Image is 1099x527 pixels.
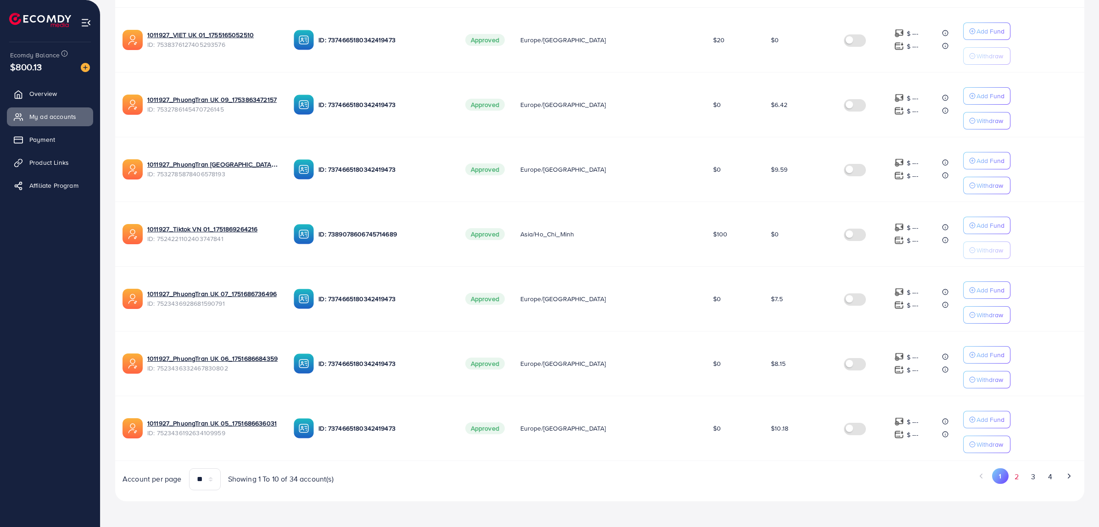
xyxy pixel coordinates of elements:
[907,287,918,298] p: $ ---
[894,417,904,426] img: top-up amount
[894,430,904,439] img: top-up amount
[147,30,254,39] a: 1011927_VIET UK 01_1755165052510
[318,293,450,304] p: ID: 7374665180342419473
[976,220,1004,231] p: Add Fund
[520,100,606,109] span: Europe/[GEOGRAPHIC_DATA]
[976,50,1003,62] p: Withdraw
[147,169,279,179] span: ID: 7532785878406578193
[963,47,1010,65] button: Withdraw
[318,229,450,240] p: ID: 7389078606745714689
[7,107,93,126] a: My ad accounts
[123,418,143,438] img: ic-ads-acc.e4c84228.svg
[976,439,1003,450] p: Withdraw
[771,230,779,239] span: $0
[520,359,606,368] span: Europe/[GEOGRAPHIC_DATA]
[29,135,55,144] span: Payment
[465,99,505,111] span: Approved
[147,299,279,308] span: ID: 7523436928681590791
[607,468,1077,485] ul: Pagination
[894,28,904,38] img: top-up amount
[318,164,450,175] p: ID: 7374665180342419473
[907,28,918,39] p: $ ---
[81,17,91,28] img: menu
[1042,468,1058,485] button: Go to page 4
[963,112,1010,129] button: Withdraw
[228,474,334,484] span: Showing 1 To 10 of 34 account(s)
[147,30,279,49] div: <span class='underline'>1011927_VIET UK 01_1755165052510</span></br>7538376127405293576
[294,353,314,374] img: ic-ba-acc.ded83a64.svg
[1009,468,1025,485] button: Go to page 2
[147,95,279,114] div: <span class='underline'>1011927_PhuongTran UK 09_1753863472157</span></br>7532786145470726145
[907,106,918,117] p: $ ---
[147,354,279,373] div: <span class='underline'>1011927_PhuongTran UK 06_1751686684359</span></br>7523436332467830802
[29,158,69,167] span: Product Links
[147,105,279,114] span: ID: 7532786145470726145
[907,222,918,233] p: $ ---
[10,50,60,60] span: Ecomdy Balance
[147,354,278,363] a: 1011927_PhuongTran UK 06_1751686684359
[976,349,1004,360] p: Add Fund
[894,106,904,116] img: top-up amount
[123,353,143,374] img: ic-ads-acc.e4c84228.svg
[465,358,505,370] span: Approved
[318,358,450,369] p: ID: 7374665180342419473
[147,419,279,437] div: <span class='underline'>1011927_PhuongTran UK 05_1751686636031</span></br>7523436192634109959
[123,30,143,50] img: ic-ads-acc.e4c84228.svg
[10,60,42,73] span: $800.13
[963,436,1010,453] button: Withdraw
[465,422,505,434] span: Approved
[907,300,918,311] p: $ ---
[294,30,314,50] img: ic-ba-acc.ded83a64.svg
[894,287,904,297] img: top-up amount
[318,34,450,45] p: ID: 7374665180342419473
[7,130,93,149] a: Payment
[465,293,505,305] span: Approved
[29,89,57,98] span: Overview
[1060,486,1092,520] iframe: Chat
[147,160,279,179] div: <span class='underline'>1011927_PhuongTran UK 08_1753863400059</span></br>7532785878406578193
[294,289,314,309] img: ic-ba-acc.ded83a64.svg
[123,474,182,484] span: Account per page
[907,93,918,104] p: $ ---
[123,289,143,309] img: ic-ads-acc.e4c84228.svg
[147,419,277,428] a: 1011927_PhuongTran UK 05_1751686636031
[81,63,90,72] img: image
[907,41,918,52] p: $ ---
[7,84,93,103] a: Overview
[147,289,279,308] div: <span class='underline'>1011927_PhuongTran UK 07_1751686736496</span></br>7523436928681590791
[713,294,721,303] span: $0
[894,352,904,362] img: top-up amount
[147,289,277,298] a: 1011927_PhuongTran UK 07_1751686736496
[123,159,143,179] img: ic-ads-acc.e4c84228.svg
[147,160,279,169] a: 1011927_PhuongTran [GEOGRAPHIC_DATA] 08_1753863400059
[294,224,314,244] img: ic-ba-acc.ded83a64.svg
[465,163,505,175] span: Approved
[9,13,71,27] img: logo
[907,352,918,363] p: $ ---
[7,153,93,172] a: Product Links
[318,99,450,110] p: ID: 7374665180342419473
[963,411,1010,428] button: Add Fund
[123,224,143,244] img: ic-ads-acc.e4c84228.svg
[907,416,918,427] p: $ ---
[976,26,1004,37] p: Add Fund
[976,245,1003,256] p: Withdraw
[294,159,314,179] img: ic-ba-acc.ded83a64.svg
[963,177,1010,194] button: Withdraw
[147,95,277,104] a: 1011927_PhuongTran UK 09_1753863472157
[963,306,1010,324] button: Withdraw
[976,374,1003,385] p: Withdraw
[771,359,786,368] span: $8.15
[963,371,1010,388] button: Withdraw
[123,95,143,115] img: ic-ads-acc.e4c84228.svg
[976,414,1004,425] p: Add Fund
[147,224,257,234] a: 1011927_Tiktok VN 01_1751869264216
[520,424,606,433] span: Europe/[GEOGRAPHIC_DATA]
[976,285,1004,296] p: Add Fund
[976,115,1003,126] p: Withdraw
[976,309,1003,320] p: Withdraw
[147,234,279,243] span: ID: 7524221102403747841
[907,170,918,181] p: $ ---
[147,224,279,243] div: <span class='underline'>1011927_Tiktok VN 01_1751869264216</span></br>7524221102403747841
[1061,468,1077,484] button: Go to next page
